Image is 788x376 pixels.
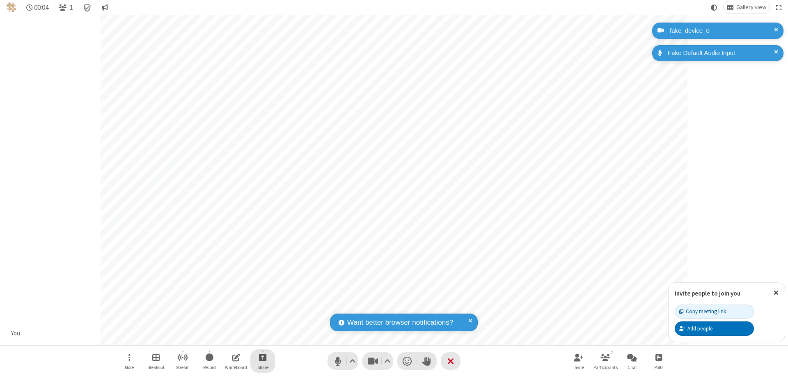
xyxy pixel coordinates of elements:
[675,305,754,319] button: Copy meeting link
[257,365,268,370] span: Share
[654,365,663,370] span: Polls
[7,2,16,12] img: QA Selenium DO NOT DELETE OR CHANGE
[441,352,460,370] button: End or leave meeting
[144,349,168,373] button: Manage Breakout Rooms
[773,1,785,14] button: Fullscreen
[736,4,766,11] span: Gallery view
[397,352,417,370] button: Send a reaction
[417,352,437,370] button: Raise hand
[176,365,190,370] span: Stream
[125,365,134,370] span: More
[675,289,740,297] label: Invite people to join you
[628,365,637,370] span: Chat
[250,349,275,373] button: Start sharing
[98,1,111,14] button: Conversation
[724,1,770,14] button: Change layout
[646,349,671,373] button: Open poll
[197,349,222,373] button: Start recording
[70,4,73,11] span: 1
[34,4,48,11] span: 00:04
[80,1,95,14] div: Meeting details Encryption enabled
[566,349,591,373] button: Invite participants (⌘+Shift+I)
[767,283,785,303] button: Close popover
[55,1,76,14] button: Open participant list
[347,317,453,328] span: Want better browser notifications?
[328,352,358,370] button: Mute (⌘+Shift+A)
[347,352,358,370] button: Audio settings
[147,365,165,370] span: Breakout
[620,349,644,373] button: Open chat
[593,349,618,373] button: Open participant list
[675,321,754,335] button: Add people
[679,307,726,315] div: Copy meeting link
[708,1,721,14] button: Using system theme
[117,349,142,373] button: Open menu
[609,349,616,356] div: 1
[203,365,216,370] span: Record
[8,329,23,338] div: You
[170,349,195,373] button: Start streaming
[593,365,618,370] span: Participants
[665,48,777,58] div: Fake Default Audio Input
[667,26,777,36] div: fake_device_0
[382,352,393,370] button: Video setting
[362,352,393,370] button: Stop video (⌘+Shift+V)
[225,365,247,370] span: Whiteboard
[573,365,584,370] span: Invite
[23,1,52,14] div: Timer
[224,349,248,373] button: Open shared whiteboard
